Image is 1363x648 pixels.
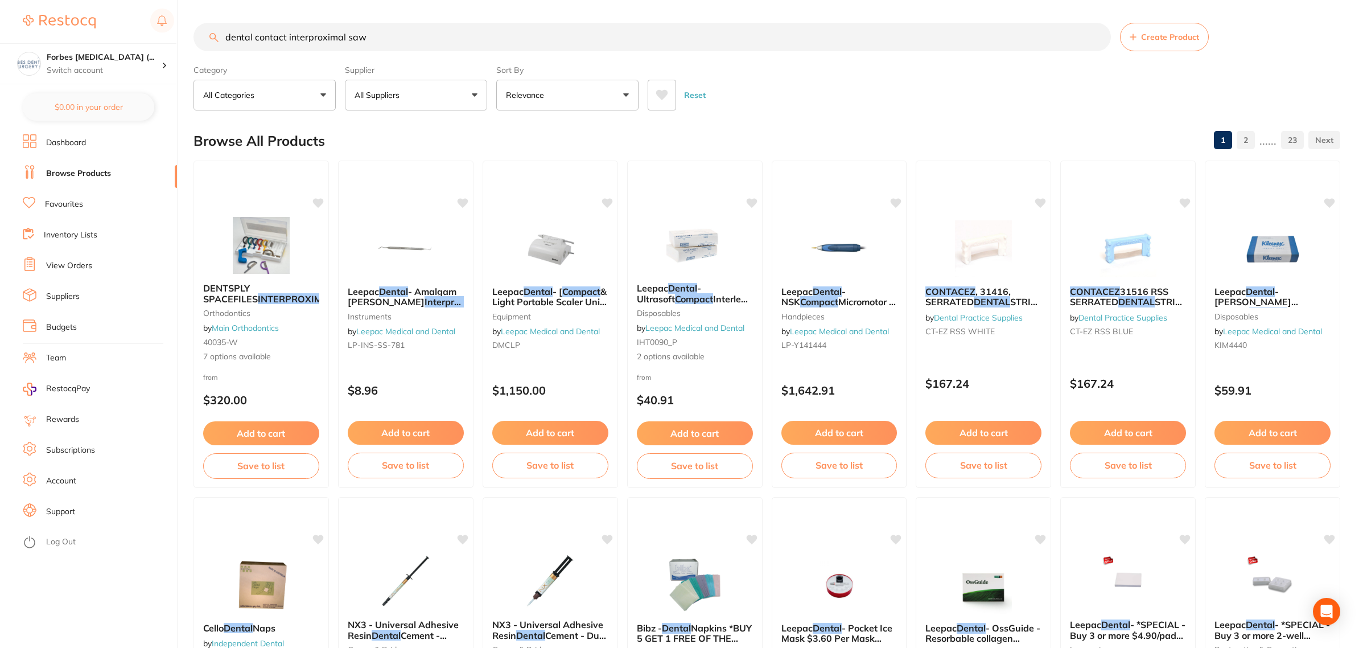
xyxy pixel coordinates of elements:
img: Leepac Dental - *SPECIAL - Buy 3 or more $4.90/pad* Mixing Pads - 7.5cm x 15cm - High Quality Den... [1091,553,1165,610]
a: 1 [1214,129,1232,151]
a: Budgets [46,322,77,333]
label: Category [193,65,336,75]
span: Micromotor - High Quality [781,296,896,329]
a: Restocq Logo [23,9,96,35]
b: Bibz - Dental Napkins *BUY 5 GET 1 FREE OF THE SAME**PRICE DROP** [637,623,753,644]
em: Dental [668,282,697,294]
p: All Suppliers [355,89,404,101]
img: Leepac Dental - Kimberly Clark Kleenex Compact Hand Towel - High Quality Dental Product [1236,220,1310,277]
a: View Orders [46,260,92,272]
a: Log Out [46,536,76,548]
img: CONTACEZ, 31416, SERRATED DENTAL STRIP 1, WHITE, 16PCS [946,220,1020,277]
small: equipment [492,312,608,321]
b: Leepac Dental - *SPECIAL - Buy 3 or more 2-well $27.2/box and more* Mixing Wells - 4 - High Quali... [1214,620,1331,641]
img: NX3 - Universal Adhesive Resin Dental Cement - Light Cure **Buy 2 X NX3** Receive 1 x Tempbond,Te... [369,553,443,610]
p: $40.91 [637,393,753,407]
img: Restocq Logo [23,15,96,28]
span: Leepac [781,286,813,297]
button: Add to cart [637,421,753,445]
img: Leepac Dental - Amalgam Carver Interproximal - INS-SS-781 - High Quality Dental Product [369,220,443,277]
a: Team [46,352,66,364]
b: Leepac Dental - Pocket Ice Mask $3.60 Per Mask (Qty10) - High Quality Dental Product [781,623,897,644]
button: Add to cart [492,421,608,445]
button: Add to cart [1070,421,1186,445]
span: DMCLP [492,340,520,350]
span: Leepac [637,282,668,294]
img: Leepac Dental - Pocket Ice Mask $3.60 Per Mask (Qty10) - High Quality Dental Product [802,557,876,614]
a: Dental Practice Supplies [1078,313,1167,323]
a: Leepac Medical and Dental [501,326,600,337]
b: Leepac Dental - *SPECIAL - Buy 3 or more $4.90/pad* Mixing Pads - 7.5cm x 15cm - High Quality Den... [1070,620,1186,641]
span: CT-EZ RSS WHITE [925,326,995,337]
h4: Forbes Dental Surgery (DentalTown 6) [47,52,162,63]
b: Leepac Dental - Amalgam Carver Interproximal - INS-SS-781 - High Quality Dental Product [348,286,464,307]
p: $167.24 [1070,377,1186,390]
span: STRIP , BLUE, 16PCS [1070,296,1182,318]
button: All Categories [193,80,336,110]
p: Relevance [506,89,549,101]
button: All Suppliers [345,80,487,110]
b: NX3 - Universal Adhesive Resin Dental Cement - Light Cure **Buy 2 X NX3** Receive 1 x Tempbond,Te... [348,620,464,641]
em: Dental [1101,619,1130,630]
button: Save to list [1214,453,1331,478]
span: by [781,326,889,337]
img: Leepac Dental - NSK Compact Micromotor - High Quality Dental Product [802,220,876,277]
button: Relevance [496,80,639,110]
a: RestocqPay [23,383,90,396]
b: NX3 - Universal Adhesive Resin Dental Cement - Dual Cure **Buy 2 x NX3** Receive 1 x Tempbond, Te... [492,620,608,641]
span: CT-EZ RSS BLUE [1070,326,1133,337]
span: STRIP 1, WHITE, 16PCS [925,296,1037,318]
input: Search Products [193,23,1111,51]
em: Dental [224,622,253,634]
b: Leepac Dental - OssGuide - Resorbable collagen membrane - High Quality Dental Product [925,623,1041,644]
span: Create Product [1141,32,1199,42]
span: Leepac [492,286,524,297]
button: Add to cart [1214,421,1331,445]
img: Leepac Dental - Ultrasoft Compact Interleaved Towels - High Quality Dental Product [658,217,732,274]
span: Leepac [1214,286,1246,297]
button: Add to cart [781,421,897,445]
span: Leepac [348,286,379,297]
img: Bibz - Dental Napkins *BUY 5 GET 1 FREE OF THE SAME**PRICE DROP** [658,557,732,614]
span: - [PERSON_NAME] Kleenex [1214,286,1298,318]
span: - NSK [781,286,846,307]
a: Leepac Medical and Dental [356,326,455,337]
a: Favourites [45,199,83,210]
span: Leepac [925,622,957,634]
p: $59.91 [1214,384,1331,397]
span: IHT0090_P [637,337,677,347]
button: Save to list [637,453,753,478]
span: by [1214,326,1322,337]
a: Leepac Medical and Dental [645,323,744,333]
span: LP-Y141444 [781,340,826,350]
span: Leepac [1070,619,1101,630]
small: handpieces [781,312,897,321]
b: Leepac Dental - Ultrasoft Compact Interleaved Towels - High Quality Dental Product [637,283,753,304]
img: RestocqPay [23,383,36,396]
a: Leepac Medical and Dental [1223,326,1322,337]
em: Dental [1246,619,1275,630]
a: Subscriptions [46,445,95,456]
span: Cello [203,622,224,634]
a: 2 [1237,129,1255,151]
p: $320.00 [203,393,319,407]
span: - [ [553,286,562,297]
span: 31516 RSS SERRATED [1070,286,1168,307]
img: Forbes Dental Surgery (DentalTown 6) [18,52,40,75]
em: Dental [662,622,691,634]
a: Browse Products [46,168,111,179]
a: Main Orthodontics [212,323,279,333]
p: ...... [1259,134,1276,147]
span: by [348,326,455,337]
em: Dental [813,286,842,297]
em: Compact [800,296,838,307]
span: , 31416, SERRATED [925,286,1011,307]
b: CONTACEZ, 31416, SERRATED DENTAL STRIP 1, WHITE, 16PCS [925,286,1041,307]
p: Switch account [47,65,162,76]
img: Cello Dental Naps [224,557,298,614]
em: Dental [379,286,408,297]
em: Dental [1246,286,1275,297]
em: Dental [813,622,842,634]
em: Compact [562,286,600,297]
button: Add to cart [203,421,319,445]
